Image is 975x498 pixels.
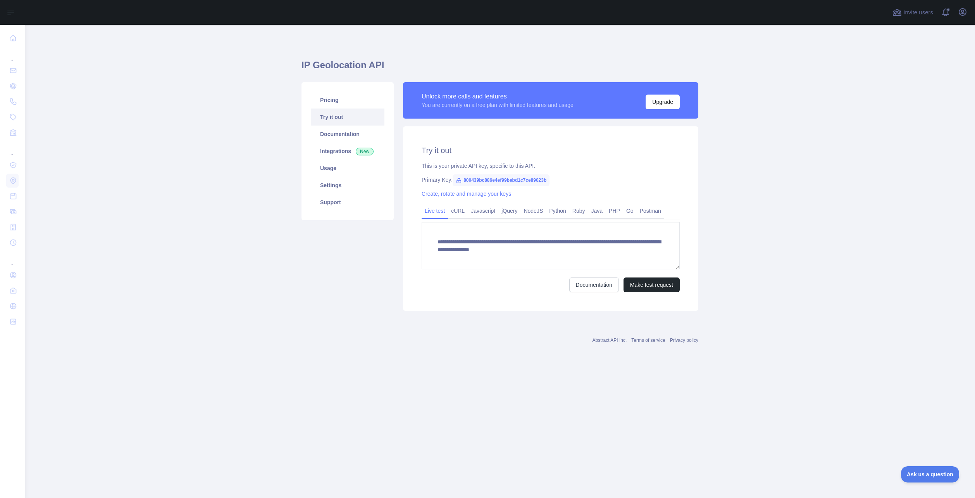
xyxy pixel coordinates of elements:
[6,141,19,157] div: ...
[593,338,627,343] a: Abstract API Inc.
[311,194,384,211] a: Support
[311,177,384,194] a: Settings
[448,205,468,217] a: cURL
[891,6,935,19] button: Invite users
[422,145,680,156] h2: Try it out
[311,109,384,126] a: Try it out
[624,277,680,292] button: Make test request
[903,8,933,17] span: Invite users
[670,338,698,343] a: Privacy policy
[422,162,680,170] div: This is your private API key, specific to this API.
[569,277,619,292] a: Documentation
[546,205,569,217] a: Python
[311,143,384,160] a: Integrations New
[311,126,384,143] a: Documentation
[498,205,520,217] a: jQuery
[422,92,574,101] div: Unlock more calls and features
[422,176,680,184] div: Primary Key:
[422,191,511,197] a: Create, rotate and manage your keys
[637,205,664,217] a: Postman
[588,205,606,217] a: Java
[301,59,698,78] h1: IP Geolocation API
[356,148,374,155] span: New
[422,101,574,109] div: You are currently on a free plan with limited features and usage
[468,205,498,217] a: Javascript
[453,174,550,186] span: 800439bc886e4ef99bebd1c7ce89023b
[422,205,448,217] a: Live test
[631,338,665,343] a: Terms of service
[311,160,384,177] a: Usage
[6,47,19,62] div: ...
[6,251,19,267] div: ...
[520,205,546,217] a: NodeJS
[569,205,588,217] a: Ruby
[646,95,680,109] button: Upgrade
[901,466,959,482] iframe: Toggle Customer Support
[623,205,637,217] a: Go
[606,205,623,217] a: PHP
[311,91,384,109] a: Pricing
